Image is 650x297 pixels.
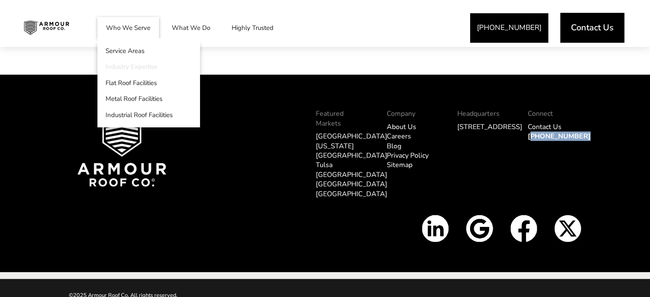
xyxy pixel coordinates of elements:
a: Service Areas [97,43,200,59]
img: Industrial and Commercial Roofing Company | Armour Roof Co. [17,17,76,38]
a: [GEOGRAPHIC_DATA] [316,170,387,179]
a: Privacy Policy [387,151,429,160]
img: Armour Roof Co Footer Logo 2025 [77,112,167,187]
img: X Icon White v2 [554,215,581,242]
a: Careers [387,132,411,141]
a: [GEOGRAPHIC_DATA] [316,132,387,141]
a: [PHONE_NUMBER] [470,13,548,43]
img: Google Icon White [466,215,493,242]
p: Featured Markets [316,109,369,128]
a: Blog [387,141,401,151]
a: Contact Us [528,122,562,132]
a: Who We Serve [97,17,159,38]
a: Industrial Roof Facilities [97,107,200,123]
p: Company [387,109,440,118]
a: Sitemap [387,160,412,170]
a: [GEOGRAPHIC_DATA] [316,179,387,189]
img: Linkedin Icon White [422,215,449,242]
a: [PHONE_NUMBER] [528,132,591,141]
p: Connect [528,109,581,118]
span: Contact Us [571,24,614,32]
a: Industry Expertise [97,59,200,75]
a: What We Do [163,17,219,38]
a: Highly Trusted [223,17,282,38]
img: Facbook icon white [510,215,537,242]
p: Headquarters [457,109,511,118]
a: Metal Roof Facilities [97,91,200,107]
a: [US_STATE][GEOGRAPHIC_DATA] [316,141,387,160]
a: [STREET_ADDRESS] [457,122,522,132]
a: About Us [387,122,416,132]
a: Tulsa [316,160,332,170]
a: Contact Us [560,13,624,43]
a: Flat Roof Facilities [97,75,200,91]
a: [GEOGRAPHIC_DATA] [316,189,387,199]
